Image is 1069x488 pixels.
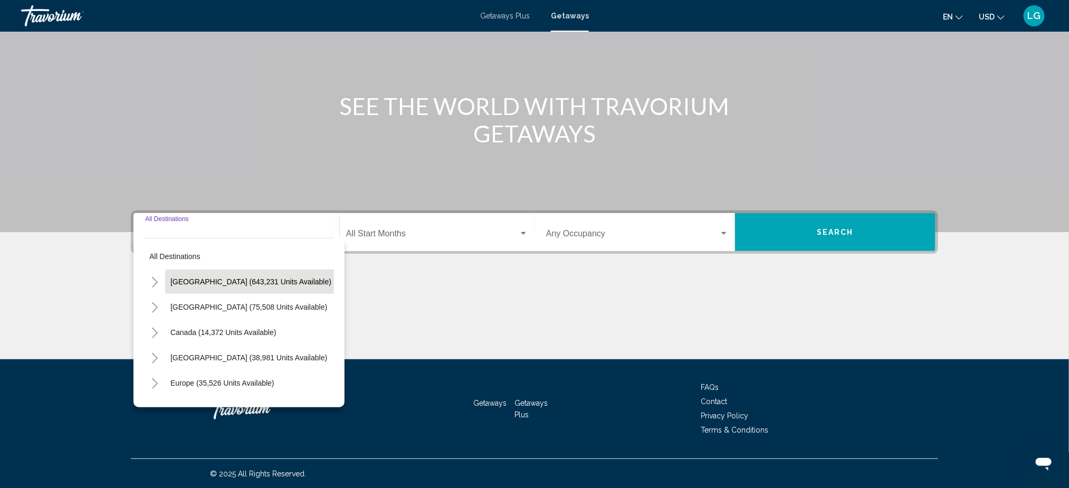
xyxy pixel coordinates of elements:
[144,296,165,318] button: Toggle Mexico (75,508 units available)
[170,379,274,387] span: Europe (35,526 units available)
[735,213,936,251] button: Search
[165,270,337,294] button: [GEOGRAPHIC_DATA] (643,231 units available)
[943,13,953,21] span: en
[165,295,332,319] button: [GEOGRAPHIC_DATA] (75,508 units available)
[165,396,280,420] button: Australia (2,941 units available)
[473,399,507,407] a: Getaways
[480,12,530,20] a: Getaways Plus
[165,346,332,370] button: [GEOGRAPHIC_DATA] (38,981 units available)
[979,13,995,21] span: USD
[551,12,589,20] a: Getaways
[210,393,316,425] a: Travorium
[170,328,276,337] span: Canada (14,372 units available)
[337,92,732,147] h1: SEE THE WORLD WITH TRAVORIUM GETAWAYS
[701,383,719,391] a: FAQs
[515,399,548,419] a: Getaways Plus
[170,303,327,311] span: [GEOGRAPHIC_DATA] (75,508 units available)
[144,347,165,368] button: Toggle Caribbean & Atlantic Islands (38,981 units available)
[1027,446,1061,480] iframe: Button to launch messaging window
[165,320,282,345] button: Canada (14,372 units available)
[144,244,334,269] button: All destinations
[144,271,165,292] button: Toggle United States (643,231 units available)
[817,228,854,237] span: Search
[144,372,165,394] button: Toggle Europe (35,526 units available)
[144,322,165,343] button: Toggle Canada (14,372 units available)
[149,252,201,261] span: All destinations
[943,9,963,24] button: Change language
[701,412,748,420] a: Privacy Policy
[701,426,768,434] a: Terms & Conditions
[170,353,327,362] span: [GEOGRAPHIC_DATA] (38,981 units available)
[21,5,470,26] a: Travorium
[210,470,306,478] span: © 2025 All Rights Reserved.
[979,9,1005,24] button: Change currency
[144,398,165,419] button: Toggle Australia (2,941 units available)
[1028,11,1041,21] span: LG
[701,397,727,406] a: Contact
[1020,5,1048,27] button: User Menu
[165,371,280,395] button: Europe (35,526 units available)
[133,213,936,251] div: Search widget
[170,278,331,286] span: [GEOGRAPHIC_DATA] (643,231 units available)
